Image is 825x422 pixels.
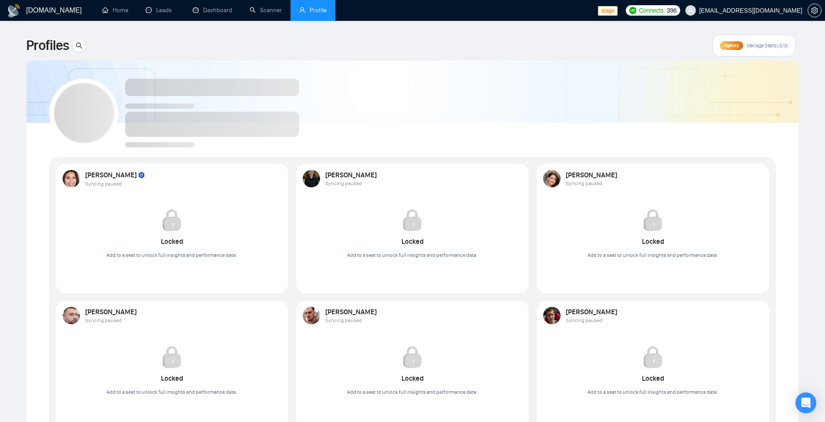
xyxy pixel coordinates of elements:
[400,208,424,233] img: Locked
[543,307,561,324] img: USER
[401,374,424,382] strong: Locked
[588,252,718,258] span: Add to a seat to unlock full insights and performance data.
[795,392,816,413] div: Open Intercom Messenger
[808,3,822,17] button: setting
[642,237,664,246] strong: Locked
[566,317,602,323] span: Syncing paused
[299,7,305,13] span: user
[566,171,618,179] strong: [PERSON_NAME]
[193,7,232,14] a: dashboardDashboard
[325,317,362,323] span: Syncing paused
[347,389,478,395] span: Add to a seat to unlock full insights and performance data.
[747,42,788,49] span: Manage Seats (3/3)
[102,7,128,14] a: homeHome
[724,43,738,48] span: Agency
[629,7,636,14] img: upwork-logo.png
[107,252,237,258] span: Add to a seat to unlock full insights and performance data.
[688,7,694,13] span: user
[85,171,146,179] strong: [PERSON_NAME]
[303,170,320,187] img: USER
[667,6,676,15] span: 396
[310,7,327,14] span: Profile
[63,170,80,187] img: USER
[566,180,602,186] span: Syncing paused
[808,7,822,14] a: setting
[161,237,183,246] strong: Locked
[107,389,237,395] span: Add to a seat to unlock full insights and performance data.
[639,6,665,15] span: Connects:
[63,307,80,324] img: USER
[73,42,86,49] span: search
[641,208,665,233] img: Locked
[566,308,618,316] strong: [PERSON_NAME]
[26,35,69,56] span: Profiles
[138,172,146,179] img: top_rated
[400,345,424,369] img: Locked
[146,7,175,14] a: messageLeads
[160,208,184,233] img: Locked
[325,171,378,179] strong: [PERSON_NAME]
[642,374,664,382] strong: Locked
[598,6,618,16] span: stage
[85,308,138,316] strong: [PERSON_NAME]
[347,252,478,258] span: Add to a seat to unlock full insights and performance data.
[72,39,86,53] button: search
[161,374,183,382] strong: Locked
[543,170,561,187] img: USER
[250,7,282,14] a: searchScanner
[641,345,665,369] img: Locked
[808,7,821,14] span: setting
[325,180,362,186] span: Syncing paused
[401,237,424,246] strong: Locked
[325,308,378,316] strong: [PERSON_NAME]
[85,317,122,323] span: Syncing paused
[85,181,122,187] span: Syncing paused
[588,389,718,395] span: Add to a seat to unlock full insights and performance data.
[160,345,184,369] img: Locked
[7,4,21,18] img: logo
[303,307,320,324] img: USER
